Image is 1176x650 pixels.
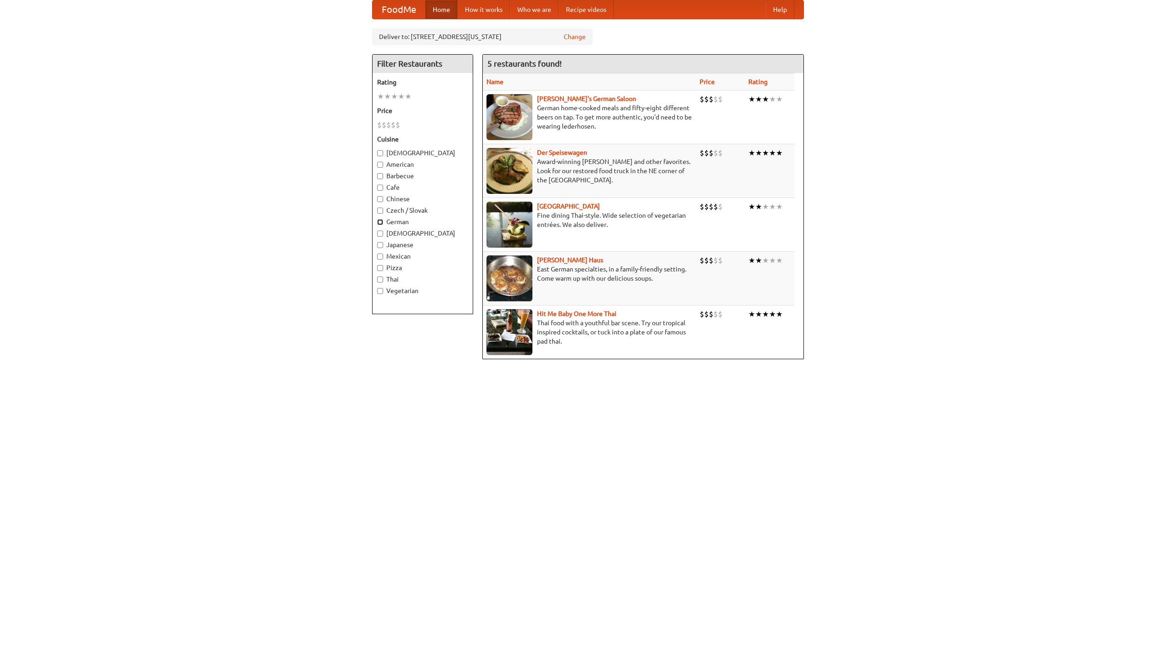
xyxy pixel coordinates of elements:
img: kohlhaus.jpg [486,255,532,301]
a: [PERSON_NAME]'s German Saloon [537,95,636,102]
label: [DEMOGRAPHIC_DATA] [377,229,468,238]
label: Japanese [377,240,468,249]
li: ★ [762,309,769,319]
li: $ [718,309,723,319]
li: ★ [377,91,384,102]
li: ★ [769,309,776,319]
label: Vegetarian [377,286,468,295]
li: ★ [776,309,783,319]
li: ★ [762,202,769,212]
a: Rating [748,78,768,85]
a: [PERSON_NAME] Haus [537,256,603,264]
label: [DEMOGRAPHIC_DATA] [377,148,468,158]
label: Cafe [377,183,468,192]
a: Hit Me Baby One More Thai [537,310,616,317]
li: $ [700,148,704,158]
input: Vegetarian [377,288,383,294]
li: $ [709,255,713,266]
img: babythai.jpg [486,309,532,355]
input: Japanese [377,242,383,248]
li: $ [709,309,713,319]
li: $ [709,148,713,158]
a: Recipe videos [559,0,614,19]
li: $ [377,120,382,130]
li: ★ [762,148,769,158]
li: $ [713,94,718,104]
li: $ [700,94,704,104]
input: [DEMOGRAPHIC_DATA] [377,150,383,156]
li: ★ [762,94,769,104]
li: $ [713,202,718,212]
li: ★ [748,94,755,104]
label: Barbecue [377,171,468,181]
li: ★ [748,148,755,158]
a: Who we are [510,0,559,19]
a: Name [486,78,503,85]
p: East German specialties, in a family-friendly setting. Come warm up with our delicious soups. [486,265,692,283]
li: ★ [762,255,769,266]
label: Pizza [377,263,468,272]
li: $ [386,120,391,130]
a: FoodMe [373,0,425,19]
input: American [377,162,383,168]
li: ★ [384,91,391,102]
li: $ [718,255,723,266]
label: Chinese [377,194,468,203]
a: Change [564,32,586,41]
li: $ [704,94,709,104]
li: $ [700,202,704,212]
p: Fine dining Thai-style. Wide selection of vegetarian entrées. We also deliver. [486,211,692,229]
li: ★ [755,255,762,266]
li: ★ [769,202,776,212]
li: $ [718,94,723,104]
li: $ [391,120,396,130]
li: ★ [769,255,776,266]
p: German home-cooked meals and fifty-eight different beers on tap. To get more authentic, you'd nee... [486,103,692,131]
li: $ [713,309,718,319]
li: ★ [391,91,398,102]
input: Mexican [377,254,383,260]
li: $ [704,202,709,212]
input: Pizza [377,265,383,271]
li: $ [704,255,709,266]
h5: Cuisine [377,135,468,144]
li: $ [718,202,723,212]
li: $ [709,94,713,104]
a: Price [700,78,715,85]
label: American [377,160,468,169]
li: $ [700,255,704,266]
li: ★ [776,148,783,158]
h4: Filter Restaurants [373,55,473,73]
li: ★ [755,202,762,212]
li: ★ [398,91,405,102]
label: Mexican [377,252,468,261]
input: Czech / Slovak [377,208,383,214]
li: $ [718,148,723,158]
li: $ [704,309,709,319]
li: $ [396,120,400,130]
ng-pluralize: 5 restaurants found! [487,59,562,68]
p: Award-winning [PERSON_NAME] and other favorites. Look for our restored food truck in the NE corne... [486,157,692,185]
input: Barbecue [377,173,383,179]
input: Chinese [377,196,383,202]
li: ★ [748,309,755,319]
h5: Rating [377,78,468,87]
a: Der Speisewagen [537,149,587,156]
li: $ [713,148,718,158]
a: [GEOGRAPHIC_DATA] [537,203,600,210]
input: Cafe [377,185,383,191]
li: ★ [755,309,762,319]
img: esthers.jpg [486,94,532,140]
label: Czech / Slovak [377,206,468,215]
li: ★ [755,148,762,158]
li: ★ [755,94,762,104]
a: How it works [458,0,510,19]
li: ★ [776,202,783,212]
li: ★ [748,255,755,266]
li: $ [704,148,709,158]
li: ★ [776,255,783,266]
